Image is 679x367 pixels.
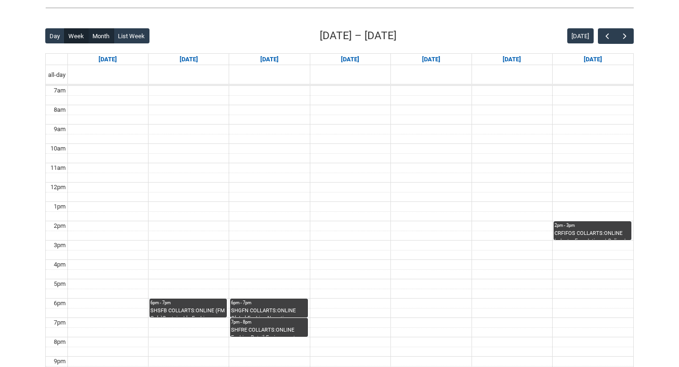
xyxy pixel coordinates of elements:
div: 2pm - 3pm [555,222,630,229]
h2: [DATE] – [DATE] [320,28,397,44]
div: 7pm [52,318,67,327]
img: REDU_GREY_LINE [45,3,634,13]
button: [DATE] [567,28,594,43]
a: Go to September 19, 2025 [501,54,523,65]
button: Previous Week [598,28,616,44]
div: 1pm [52,202,67,211]
button: Next Week [616,28,634,44]
div: 7am [52,86,67,95]
button: Week [64,28,89,43]
a: Go to September 17, 2025 [339,54,361,65]
div: 6pm - 7pm [150,300,226,306]
a: Go to September 15, 2025 [178,54,200,65]
div: SHGFN COLLARTS:ONLINE Global Fashion Narratives STAGE 1 | Online | [PERSON_NAME] [231,307,306,317]
div: 11am [49,163,67,173]
div: SHSFB COLLARTS:ONLINE (FM Only)Sustainable Fashion Business STAGE 1 | Online | [PERSON_NAME] [150,307,226,317]
div: 9am [52,125,67,134]
div: 5pm [52,279,67,289]
div: 4pm [52,260,67,269]
div: 8am [52,105,67,115]
a: Go to September 14, 2025 [97,54,119,65]
div: 6pm - 7pm [231,300,306,306]
div: 3pm [52,241,67,250]
div: 2pm [52,221,67,231]
a: Go to September 18, 2025 [420,54,442,65]
button: List Week [114,28,149,43]
a: Go to September 20, 2025 [582,54,604,65]
div: 8pm [52,337,67,347]
div: 10am [49,144,67,153]
div: 6pm [52,299,67,308]
div: 9pm [52,357,67,366]
button: Month [88,28,114,43]
a: Go to September 16, 2025 [258,54,281,65]
span: all-day [46,70,67,80]
button: Day [45,28,65,43]
div: 12pm [49,183,67,192]
div: CRFIFOS COLLARTS:ONLINE Industry Foundations | Online | [PERSON_NAME] [555,230,630,240]
div: SHFRE COLLARTS:ONLINE Fashion Retail Environments STAGE 2 | Online [231,326,306,337]
div: 7pm - 8pm [231,319,306,325]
